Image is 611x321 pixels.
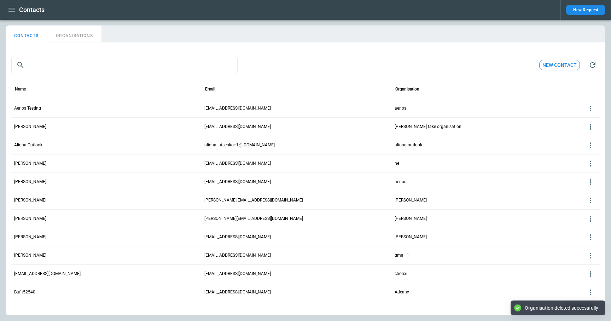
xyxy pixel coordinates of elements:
h1: Contacts [19,6,45,14]
p: aerios [395,179,406,185]
p: [EMAIL_ADDRESS][DOMAIN_NAME] [204,124,271,130]
p: [PERSON_NAME] [395,197,427,203]
p: [EMAIL_ADDRESS][DOMAIN_NAME] [204,252,271,258]
p: Aerios Testing [14,105,41,111]
p: [PERSON_NAME] [395,216,427,222]
p: chonxi [395,271,407,277]
p: [PERSON_NAME] [14,179,46,185]
p: [EMAIL_ADDRESS][DOMAIN_NAME] [204,289,271,295]
button: ORGANISATIONS [47,25,101,42]
p: [PERSON_NAME][EMAIL_ADDRESS][DOMAIN_NAME] [204,197,303,203]
p: [EMAIL_ADDRESS][DOMAIN_NAME] [204,160,271,167]
p: [PERSON_NAME] [14,160,46,167]
div: Organisation deleted successfully [525,305,598,311]
p: [EMAIL_ADDRESS][DOMAIN_NAME] [14,271,81,277]
p: Bafit52540 [14,289,35,295]
p: [PERSON_NAME] [14,197,46,203]
p: aliona outlook [395,142,422,148]
p: aliona.lutsenko+1@[DOMAIN_NAME] [204,142,275,148]
p: Adeany [395,289,409,295]
p: [PERSON_NAME] [14,252,46,258]
div: Name [15,87,26,92]
p: [EMAIL_ADDRESS][DOMAIN_NAME] [204,105,271,111]
p: [PERSON_NAME] [395,234,427,240]
button: New contact [539,60,580,71]
p: [PERSON_NAME] [14,234,46,240]
div: Organisation [395,87,419,92]
p: aerios [395,105,406,111]
div: Email [205,87,215,92]
p: [PERSON_NAME] [14,216,46,222]
p: [EMAIL_ADDRESS][DOMAIN_NAME] [204,271,271,277]
p: ne [395,160,399,167]
p: gmail 1 [395,252,409,258]
p: [PERSON_NAME] [14,124,46,130]
p: [PERSON_NAME] fake organisation [395,124,461,130]
p: [EMAIL_ADDRESS][DOMAIN_NAME] [204,234,271,240]
p: Aliona Outlook [14,142,42,148]
button: CONTACTS [6,25,47,42]
button: New Request [566,5,605,15]
p: [PERSON_NAME][EMAIL_ADDRESS][DOMAIN_NAME] [204,216,303,222]
p: [EMAIL_ADDRESS][DOMAIN_NAME] [204,179,271,185]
